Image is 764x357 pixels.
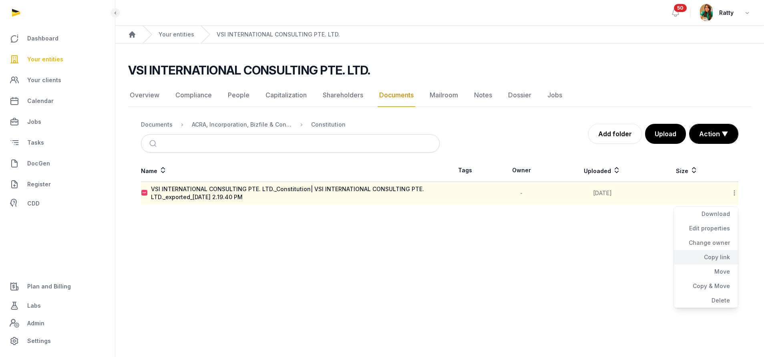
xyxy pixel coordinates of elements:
[6,331,109,351] a: Settings
[6,175,109,194] a: Register
[27,96,54,106] span: Calendar
[546,84,564,107] a: Jobs
[311,121,346,129] div: Constitution
[27,282,71,291] span: Plan and Billing
[491,159,553,182] th: Owner
[674,264,738,279] div: Move
[428,84,460,107] a: Mailroom
[217,30,340,38] a: VSI INTERNATIONAL CONSULTING PTE. LTD.
[264,84,308,107] a: Capitalization
[27,75,61,85] span: Your clients
[141,190,148,196] img: pdf.svg
[27,138,44,147] span: Tasks
[440,159,491,182] th: Tags
[174,84,213,107] a: Compliance
[588,124,642,144] a: Add folder
[27,336,51,346] span: Settings
[27,117,41,127] span: Jobs
[690,124,738,143] button: Action ▼
[27,301,41,311] span: Labs
[115,26,764,44] nav: Breadcrumb
[192,121,292,129] div: ACRA, Incorporation, Bizfile & Constitution
[674,207,738,221] div: Download
[6,154,109,173] a: DocGen
[321,84,365,107] a: Shareholders
[27,34,58,43] span: Dashboard
[6,196,109,212] a: CDD
[141,121,173,129] div: Documents
[6,315,109,331] a: Admin
[674,221,738,236] div: Edit properties
[145,135,163,152] button: Submit
[653,159,721,182] th: Size
[27,159,50,168] span: DocGen
[128,84,161,107] a: Overview
[674,279,738,293] div: Copy & Move
[674,293,738,308] div: Delete
[645,124,686,144] button: Upload
[6,91,109,111] a: Calendar
[6,29,109,48] a: Dashboard
[6,296,109,315] a: Labs
[472,84,494,107] a: Notes
[700,4,713,21] img: avatar
[674,4,687,12] span: 50
[6,112,109,131] a: Jobs
[6,71,109,90] a: Your clients
[27,319,44,328] span: Admin
[491,182,553,205] td: -
[141,115,440,134] nav: Breadcrumb
[151,185,439,201] div: VSI INTERNATIONAL CONSULTING PTE. LTD._Constitution| VSI INTERNATIONAL CONSULTING PTE. LTD._expor...
[27,180,51,189] span: Register
[6,50,109,69] a: Your entities
[27,54,63,64] span: Your entities
[378,84,415,107] a: Documents
[27,199,40,208] span: CDD
[226,84,251,107] a: People
[128,84,751,107] nav: Tabs
[674,250,738,264] div: Copy link
[6,277,109,296] a: Plan and Billing
[128,63,370,77] h2: VSI INTERNATIONAL CONSULTING PTE. LTD.
[719,8,734,18] span: Ratty
[674,236,738,250] div: Change owner
[593,190,612,196] span: [DATE]
[507,84,533,107] a: Dossier
[6,133,109,152] a: Tasks
[141,159,440,182] th: Name
[159,30,194,38] a: Your entities
[552,159,653,182] th: Uploaded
